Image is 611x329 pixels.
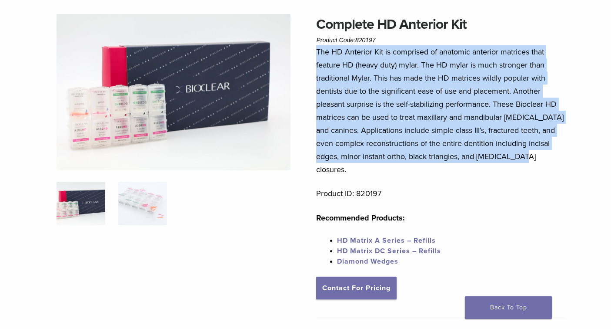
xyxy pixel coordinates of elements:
p: The HD Anterior Kit is comprised of anatomic anterior matrices that feature HD (heavy duty) mylar... [316,45,565,176]
img: IMG_8088-1-324x324.jpg [57,182,105,225]
p: Product ID: 820197 [316,187,565,200]
span: Product Code: [316,37,375,44]
strong: Recommended Products: [316,213,405,223]
a: Contact For Pricing [316,277,397,299]
a: HD Matrix DC Series – Refills [337,247,441,255]
img: IMG_8088 (1) [57,14,290,170]
a: Back To Top [465,296,552,319]
h1: Complete HD Anterior Kit [316,14,565,35]
img: Complete HD Anterior Kit - Image 2 [118,182,167,225]
a: HD Matrix A Series – Refills [337,236,436,245]
a: Diamond Wedges [337,257,398,266]
span: 820197 [355,37,376,44]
